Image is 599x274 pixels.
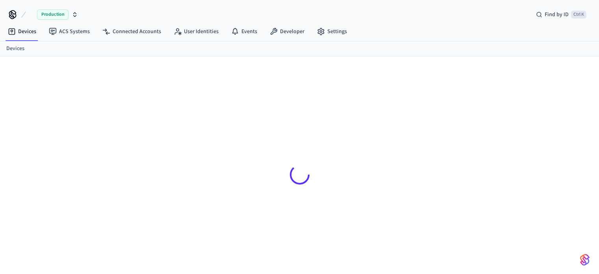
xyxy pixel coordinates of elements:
div: Find by IDCtrl K [530,7,593,22]
span: Production [37,9,69,20]
a: Events [225,24,263,39]
img: SeamLogoGradient.69752ec5.svg [580,253,590,266]
a: User Identities [167,24,225,39]
a: ACS Systems [43,24,96,39]
a: Connected Accounts [96,24,167,39]
span: Find by ID [545,11,569,19]
a: Devices [2,24,43,39]
a: Devices [6,45,24,53]
a: Developer [263,24,311,39]
a: Settings [311,24,353,39]
span: Ctrl K [571,11,586,19]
